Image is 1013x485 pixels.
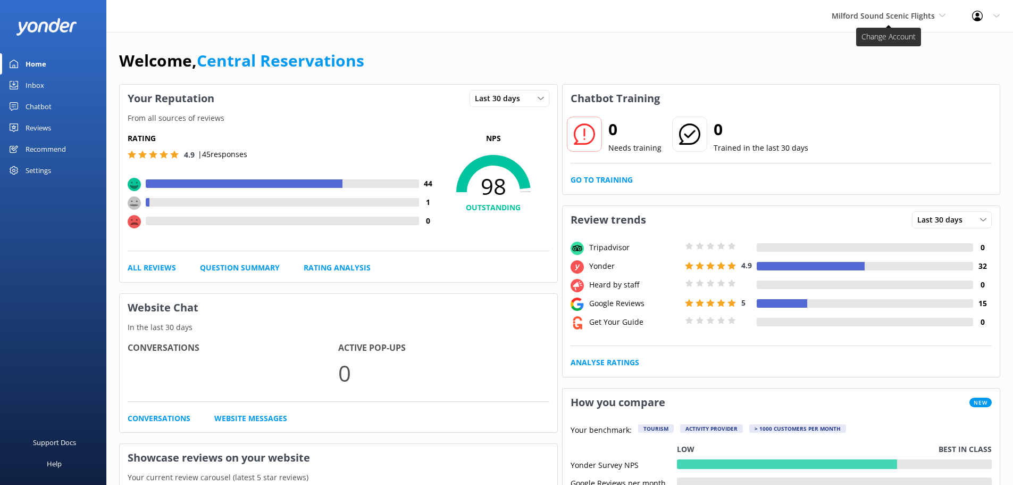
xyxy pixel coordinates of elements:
p: In the last 30 days [120,322,557,333]
div: Tourism [638,424,674,433]
div: Reviews [26,117,51,138]
h3: Showcase reviews on your website [120,444,557,472]
div: Yonder [587,260,682,272]
h4: 0 [973,316,992,328]
a: Go to Training [571,174,633,186]
div: Inbox [26,75,44,96]
h4: 15 [973,298,992,309]
h3: Your Reputation [120,85,222,112]
div: Google Reviews [587,298,682,309]
a: Website Messages [214,413,287,424]
a: Rating Analysis [304,262,371,274]
div: Support Docs [33,432,76,453]
div: Yonder Survey NPS [571,459,677,469]
span: Milford Sound Scenic Flights [832,11,935,21]
p: Low [677,443,694,455]
span: 98 [438,173,549,200]
p: NPS [438,133,549,144]
h4: 32 [973,260,992,272]
a: Question Summary [200,262,280,274]
div: Chatbot [26,96,52,117]
p: Trained in the last 30 days [714,142,808,154]
a: All Reviews [128,262,176,274]
div: Heard by staff [587,279,682,291]
h4: OUTSTANDING [438,202,549,213]
span: 4.9 [741,260,752,270]
h2: 0 [608,117,662,142]
h4: 0 [973,279,992,291]
h4: 44 [419,178,438,190]
span: Last 30 days [917,214,969,226]
p: Needs training [608,142,662,154]
h4: Conversations [128,341,338,355]
span: 5 [741,298,746,308]
p: Your current review carousel (latest 5 star reviews) [120,472,557,483]
div: Home [26,53,46,75]
h3: How you compare [563,389,673,416]
span: Last 30 days [475,93,526,104]
div: Settings [26,160,51,181]
h4: 1 [419,196,438,208]
img: yonder-white-logo.png [16,18,77,36]
a: Analyse Ratings [571,357,639,368]
p: From all sources of reviews [120,112,557,124]
p: Best in class [939,443,992,455]
div: Help [47,453,62,474]
a: Conversations [128,413,190,424]
p: Your benchmark: [571,424,632,437]
span: 4.9 [184,150,195,160]
h1: Welcome, [119,48,364,73]
span: New [969,398,992,407]
div: Activity Provider [680,424,743,433]
h3: Website Chat [120,294,557,322]
div: Tripadvisor [587,242,682,253]
h4: Active Pop-ups [338,341,549,355]
h4: 0 [973,242,992,253]
div: Recommend [26,138,66,160]
p: | 45 responses [198,149,247,160]
div: > 1000 customers per month [749,424,846,433]
div: Get Your Guide [587,316,682,328]
h3: Chatbot Training [563,85,668,112]
h5: Rating [128,133,438,144]
h3: Review trends [563,206,654,234]
h2: 0 [714,117,808,142]
a: Central Reservations [197,50,364,71]
h4: 0 [419,215,438,227]
p: 0 [338,355,549,391]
